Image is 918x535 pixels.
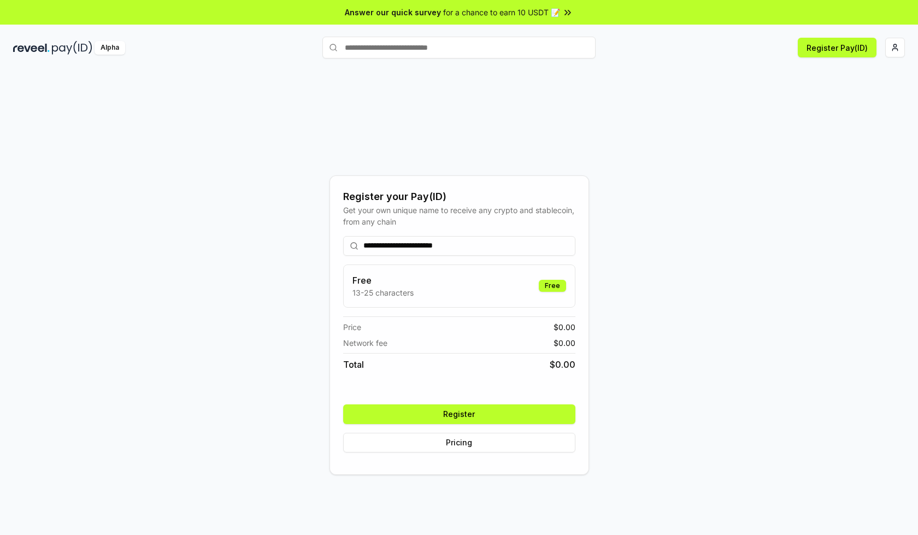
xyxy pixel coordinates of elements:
div: Get your own unique name to receive any crypto and stablecoin, from any chain [343,204,575,227]
button: Register [343,404,575,424]
div: Register your Pay(ID) [343,189,575,204]
p: 13-25 characters [352,287,414,298]
span: Answer our quick survey [345,7,441,18]
span: Price [343,321,361,333]
span: Total [343,358,364,371]
span: Network fee [343,337,387,349]
span: $ 0.00 [554,321,575,333]
img: reveel_dark [13,41,50,55]
button: Pricing [343,433,575,452]
div: Free [539,280,566,292]
div: Alpha [95,41,125,55]
img: pay_id [52,41,92,55]
span: $ 0.00 [550,358,575,371]
h3: Free [352,274,414,287]
button: Register Pay(ID) [798,38,876,57]
span: for a chance to earn 10 USDT 📝 [443,7,560,18]
span: $ 0.00 [554,337,575,349]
